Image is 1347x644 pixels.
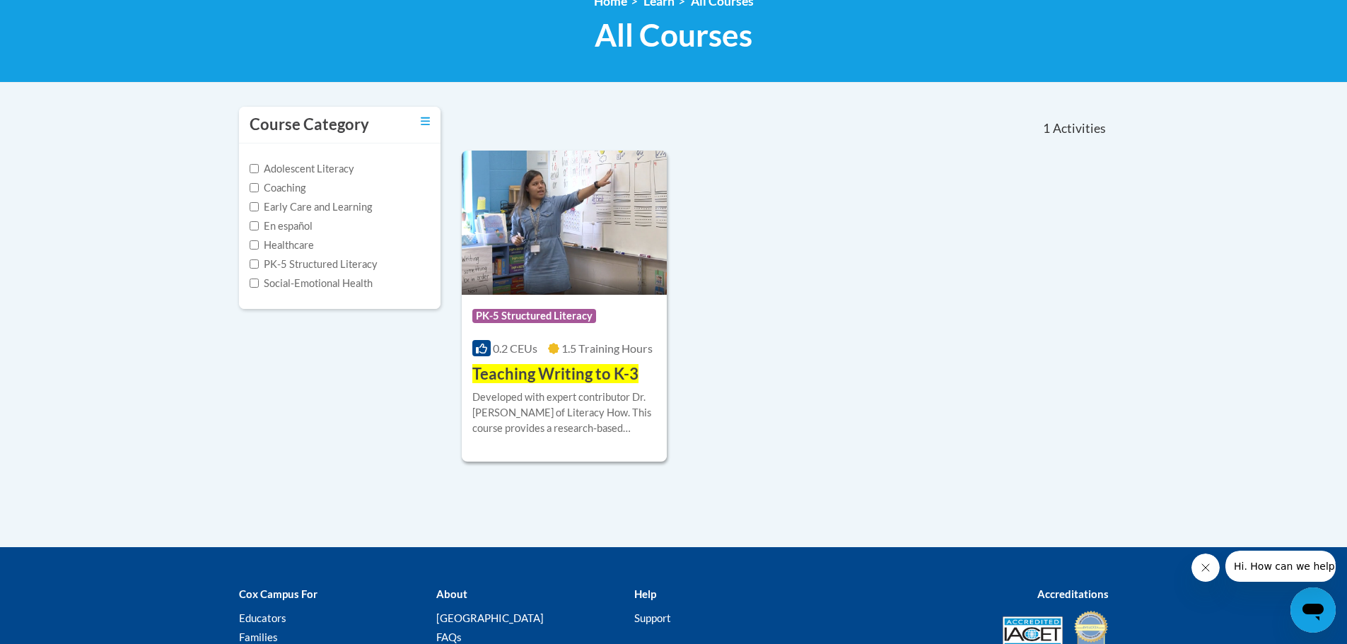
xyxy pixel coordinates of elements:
h3: Course Category [250,114,369,136]
a: Toggle collapse [421,114,430,129]
a: [GEOGRAPHIC_DATA] [436,611,544,624]
label: Coaching [250,180,305,196]
label: Adolescent Literacy [250,161,354,177]
iframe: Button to launch messaging window [1290,587,1336,633]
b: Cox Campus For [239,587,317,600]
iframe: Close message [1191,554,1220,582]
b: Help [634,587,656,600]
input: Checkbox for Options [250,221,259,230]
label: Healthcare [250,238,314,253]
input: Checkbox for Options [250,183,259,192]
iframe: Message from company [1225,551,1336,582]
span: 1.5 Training Hours [561,341,653,355]
span: 0.2 CEUs [493,341,537,355]
label: Social-Emotional Health [250,276,373,291]
input: Checkbox for Options [250,279,259,288]
input: Checkbox for Options [250,164,259,173]
span: All Courses [595,16,752,54]
input: Checkbox for Options [250,240,259,250]
span: Teaching Writing to K-3 [472,364,638,383]
input: Checkbox for Options [250,259,259,269]
b: Accreditations [1037,587,1109,600]
span: Activities [1053,121,1106,136]
a: FAQs [436,631,462,643]
span: 1 [1043,121,1050,136]
label: En español [250,218,313,234]
img: Course Logo [462,151,667,295]
span: Hi. How can we help? [8,10,115,21]
b: About [436,587,467,600]
span: PK-5 Structured Literacy [472,309,596,323]
label: PK-5 Structured Literacy [250,257,378,272]
input: Checkbox for Options [250,202,259,211]
a: Support [634,611,671,624]
label: Early Care and Learning [250,199,372,215]
a: Educators [239,611,286,624]
div: Developed with expert contributor Dr. [PERSON_NAME] of Literacy How. This course provides a resea... [472,390,657,436]
a: Families [239,631,278,643]
a: Course LogoPK-5 Structured Literacy0.2 CEUs1.5 Training Hours Teaching Writing to K-3Developed wi... [462,151,667,462]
